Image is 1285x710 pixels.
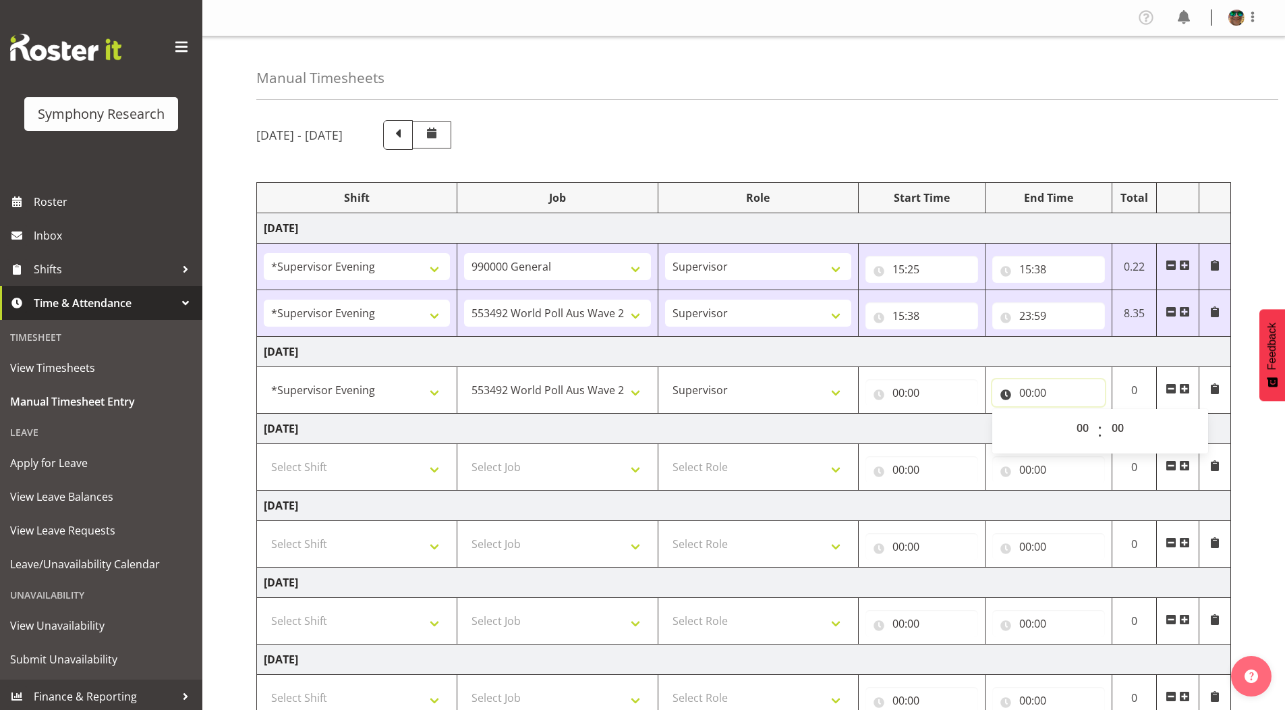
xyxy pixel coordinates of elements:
div: Leave [3,418,199,446]
div: Start Time [865,190,978,206]
span: View Leave Balances [10,487,192,507]
div: Unavailability [3,581,199,609]
span: Apply for Leave [10,453,192,473]
a: Submit Unavailability [3,643,199,676]
span: Manual Timesheet Entry [10,391,192,412]
a: View Unavailability [3,609,199,643]
span: Roster [34,192,196,212]
input: Click to select... [865,456,978,483]
a: Manual Timesheet Entry [3,385,199,418]
span: Inbox [34,225,196,246]
span: Finance & Reporting [34,686,175,707]
input: Click to select... [992,379,1105,406]
h5: [DATE] - [DATE] [256,128,343,142]
span: Time & Attendance [34,293,175,313]
td: [DATE] [257,491,1231,521]
a: View Timesheets [3,351,199,385]
input: Click to select... [865,302,978,329]
img: Rosterit website logo [10,34,121,61]
span: View Leave Requests [10,520,192,541]
span: : [1097,414,1102,448]
div: Role [665,190,851,206]
a: Leave/Unavailability Calendar [3,547,199,581]
td: [DATE] [257,213,1231,244]
span: View Timesheets [10,358,192,378]
input: Click to select... [992,302,1105,329]
input: Click to select... [992,610,1105,637]
td: 0 [1112,521,1157,568]
a: View Leave Requests [3,514,199,547]
td: 0 [1112,598,1157,645]
div: End Time [992,190,1105,206]
span: View Unavailability [10,616,192,636]
td: [DATE] [257,414,1231,444]
input: Click to select... [992,256,1105,283]
img: help-xxl-2.png [1245,670,1258,683]
input: Click to select... [865,256,978,283]
div: Job [464,190,650,206]
div: Symphony Research [38,104,165,124]
img: said-a-husainf550afc858a57597b0cc8f557ce64376.png [1228,9,1245,26]
div: Total [1119,190,1150,206]
a: Apply for Leave [3,446,199,480]
input: Click to select... [865,379,978,406]
input: Click to select... [992,533,1105,560]
input: Click to select... [992,456,1105,483]
a: View Leave Balances [3,480,199,514]
span: Feedback [1266,323,1278,370]
input: Click to select... [865,610,978,637]
button: Feedback - Show survey [1259,309,1285,401]
td: [DATE] [257,568,1231,598]
td: [DATE] [257,645,1231,675]
td: 8.35 [1112,290,1157,337]
input: Click to select... [865,533,978,560]
td: 0.22 [1112,244,1157,290]
td: 0 [1112,444,1157,491]
div: Timesheet [3,323,199,351]
td: 0 [1112,367,1157,414]
h4: Manual Timesheets [256,70,384,86]
div: Shift [264,190,450,206]
td: [DATE] [257,337,1231,367]
span: Shifts [34,259,175,279]
span: Submit Unavailability [10,649,192,670]
span: Leave/Unavailability Calendar [10,554,192,574]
